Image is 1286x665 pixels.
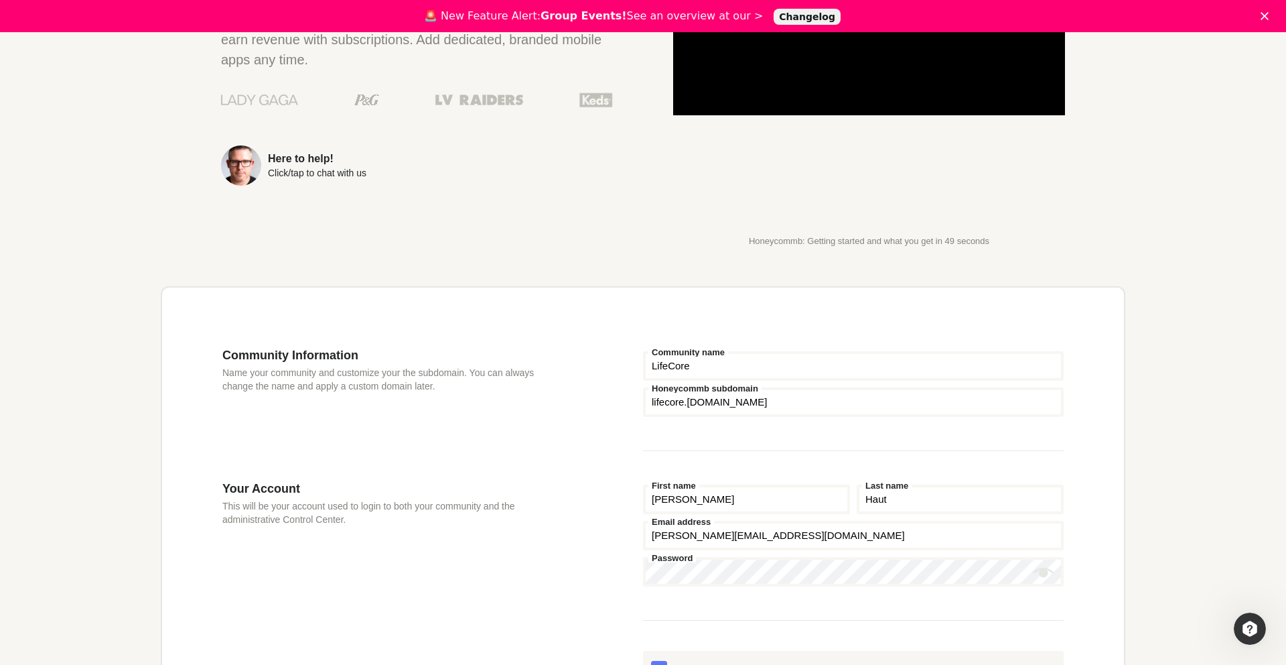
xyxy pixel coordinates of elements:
[221,90,298,110] img: Lady Gaga
[643,387,1064,417] input: your-subdomain.honeycommb.com
[857,485,1064,514] input: Last name
[222,481,563,496] h3: Your Account
[1033,562,1054,583] button: Show password
[222,348,563,363] h3: Community Information
[579,91,613,109] img: Keds
[268,154,366,164] div: Here to help!
[541,9,627,22] b: Group Events!
[643,521,1064,550] input: Email address
[435,95,523,105] img: Las Vegas Raiders
[1261,12,1274,20] div: Close
[648,348,728,357] label: Community name
[648,518,714,526] label: Email address
[648,384,762,393] label: Honeycommb subdomain
[862,481,912,490] label: Last name
[774,9,841,25] a: Changelog
[221,145,261,186] img: Sean
[643,485,850,514] input: First name
[648,481,699,490] label: First name
[643,351,1064,381] input: Community name
[424,9,763,23] div: 🚨 New Feature Alert: See an overview at our >
[222,499,563,526] p: This will be your account used to login to both your community and the administrative Control Cen...
[221,145,613,186] a: Here to help!Click/tap to chat with us
[354,95,379,105] img: Procter & Gamble
[268,168,366,178] div: Click/tap to chat with us
[648,554,696,562] label: Password
[673,237,1065,246] p: Honeycommb: Getting started and what you get in 49 seconds
[222,366,563,393] p: Name your community and customize your the subdomain. You can always change the name and apply a ...
[1234,613,1266,645] iframe: Intercom live chat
